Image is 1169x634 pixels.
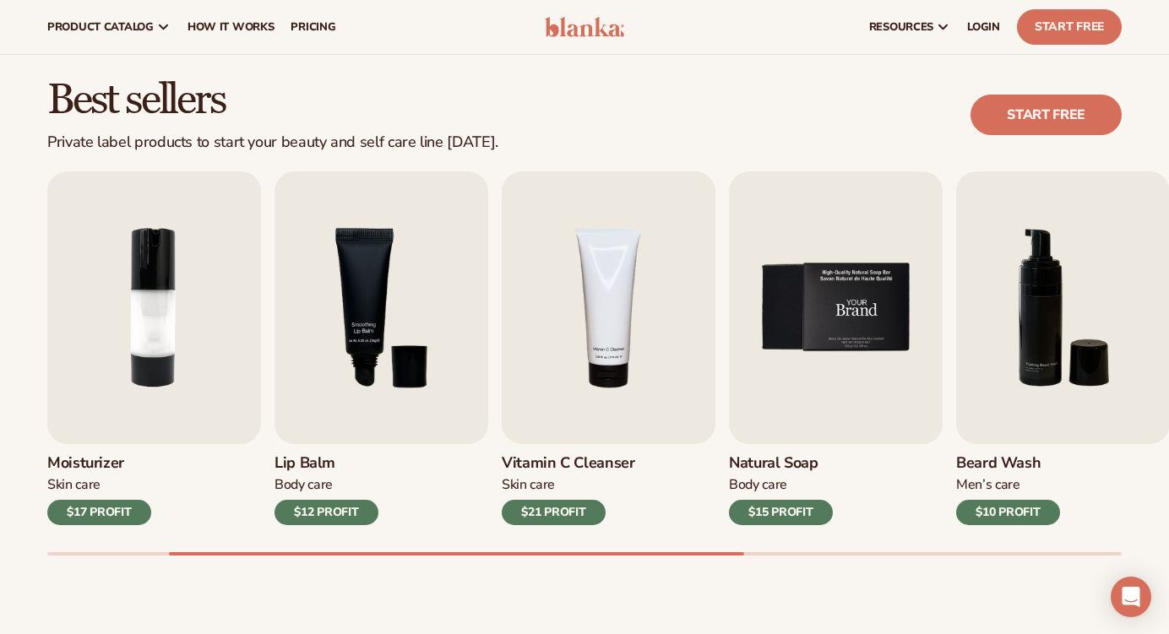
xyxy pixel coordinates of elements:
div: $17 PROFIT [47,500,151,525]
div: $10 PROFIT [956,500,1060,525]
span: resources [869,20,933,34]
h2: Best sellers [47,79,498,123]
div: Skin Care [502,476,635,494]
div: $21 PROFIT [502,500,606,525]
span: How It Works [188,20,275,34]
h3: Lip Balm [275,454,378,473]
h3: Vitamin C Cleanser [502,454,635,473]
img: logo [545,17,624,37]
h3: Moisturizer [47,454,151,473]
span: pricing [291,20,335,34]
div: Skin Care [47,476,151,494]
a: Start Free [1017,9,1122,45]
span: product catalog [47,20,154,34]
div: $15 PROFIT [729,500,833,525]
h3: Beard Wash [956,454,1060,473]
a: 2 / 9 [47,171,261,525]
div: Body Care [729,476,833,494]
div: $12 PROFIT [275,500,378,525]
h3: Natural Soap [729,454,833,473]
div: Private label products to start your beauty and self care line [DATE]. [47,133,498,152]
img: Shopify Image 6 [729,171,943,444]
div: Body Care [275,476,378,494]
a: 4 / 9 [502,171,715,525]
div: Men’s Care [956,476,1060,494]
div: Open Intercom Messenger [1111,577,1151,617]
a: 3 / 9 [275,171,488,525]
a: Start free [971,95,1122,135]
span: LOGIN [967,20,1000,34]
a: 5 / 9 [729,171,943,525]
